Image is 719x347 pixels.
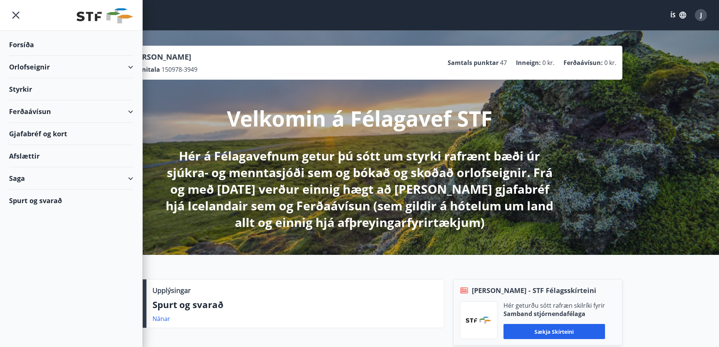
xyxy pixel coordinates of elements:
p: Samband stjórnendafélaga [503,310,605,318]
div: Ferðaávísun [9,100,133,123]
div: Spurt og svarað [9,190,133,211]
div: Orlofseignir [9,56,133,78]
img: vjCaq2fThgY3EUYqSgpjEiBg6WP39ov69hlhuPVN.png [466,317,491,324]
p: Ferðaávísun : [563,59,603,67]
img: union_logo [77,8,133,23]
button: J [692,6,710,24]
span: 0 kr. [542,59,554,67]
button: ÍS [666,8,690,22]
span: J [700,11,702,19]
p: Samtals punktar [448,59,499,67]
p: [PERSON_NAME] [130,52,197,62]
div: Saga [9,167,133,190]
p: Kennitala [130,65,160,74]
span: [PERSON_NAME] - STF Félagsskírteini [472,285,596,295]
p: Spurt og svarað [152,298,438,311]
p: Hér á Félagavefnum getur þú sótt um styrki rafrænt bæði úr sjúkra- og menntasjóði sem og bókað og... [160,148,559,231]
div: Styrkir [9,78,133,100]
p: Inneign : [516,59,541,67]
button: Sækja skírteini [503,324,605,339]
div: Forsíða [9,34,133,56]
div: Afslættir [9,145,133,167]
span: 150978-3949 [162,65,197,74]
p: Velkomin á Félagavef STF [227,104,493,133]
span: 0 kr. [604,59,616,67]
a: Nánar [152,315,170,323]
button: menu [9,8,23,22]
p: Upplýsingar [152,285,191,295]
span: 47 [500,59,507,67]
p: Hér geturðu sótt rafræn skilríki fyrir [503,301,605,310]
div: Gjafabréf og kort [9,123,133,145]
